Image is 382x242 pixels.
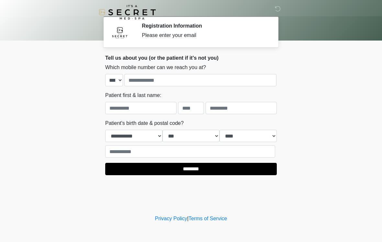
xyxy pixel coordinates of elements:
h2: Registration Information [142,23,267,29]
img: Agent Avatar [110,23,129,42]
div: Please enter your email [142,31,267,39]
a: | [187,216,188,221]
a: Terms of Service [188,216,227,221]
label: Which mobile number can we reach you at? [105,64,206,71]
img: It's A Secret Med Spa Logo [99,5,156,19]
h2: Tell us about you (or the patient if it's not you) [105,55,277,61]
a: Privacy Policy [155,216,187,221]
label: Patient's birth date & postal code? [105,119,184,127]
label: Patient first & last name: [105,91,161,99]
